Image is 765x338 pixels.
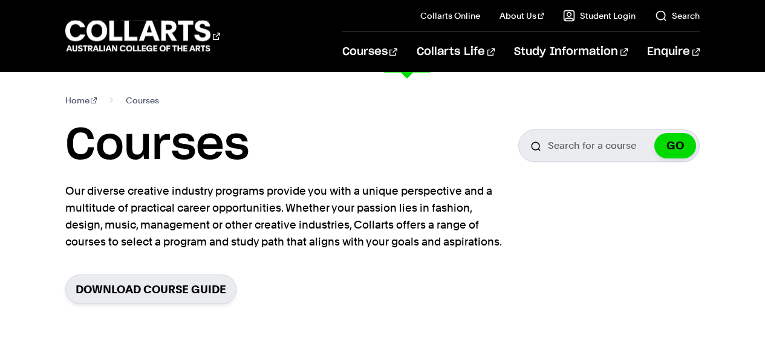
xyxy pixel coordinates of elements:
a: Study Information [514,32,628,72]
a: Enquire [647,32,700,72]
span: Courses [126,92,159,109]
a: About Us [500,10,544,22]
a: Home [65,92,97,109]
div: Go to homepage [65,19,220,53]
a: Collarts Life [417,32,495,72]
a: Student Login [563,10,636,22]
a: Courses [342,32,397,72]
h1: Courses [65,119,249,173]
button: GO [654,133,696,158]
input: Search for a course [518,129,700,162]
a: Download Course Guide [65,275,236,304]
a: Collarts Online [420,10,480,22]
p: Our diverse creative industry programs provide you with a unique perspective and a multitude of p... [65,183,507,250]
a: Search [655,10,700,22]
